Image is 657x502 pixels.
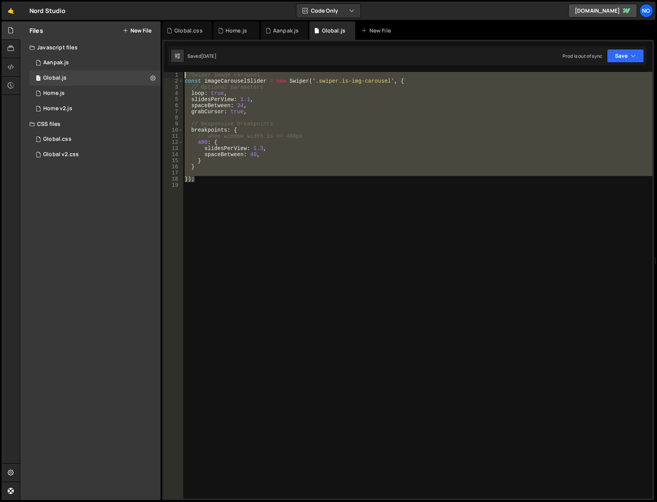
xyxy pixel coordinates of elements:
div: 13575/38682.js [29,55,161,70]
div: 13575/47380.js [29,101,161,116]
div: Global.css [43,136,72,143]
div: Javascript files [20,40,161,55]
div: 13575/39182.css [29,132,161,147]
div: 4 [164,90,183,96]
div: Home.js [43,90,65,97]
div: 18 [164,176,183,182]
div: Prod is out of sync [563,53,602,59]
div: 11 [164,133,183,139]
div: 17 [164,170,183,176]
div: Aanpak.js [43,59,69,66]
div: 19 [164,182,183,188]
div: 13 [164,145,183,152]
div: Home v2.js [43,105,72,112]
div: 14 [164,152,183,158]
div: Global v2.css [43,151,79,158]
div: Nord Studio [29,6,65,15]
div: Global.js [43,75,67,81]
div: 6 [164,103,183,109]
button: Save [607,49,644,63]
div: 7 [164,109,183,115]
div: 1 [164,72,183,78]
button: Code Only [296,4,361,18]
div: [DATE] [201,53,216,59]
a: No [639,4,653,18]
div: 8 [164,115,183,121]
div: New File [361,27,394,34]
div: 12 [164,139,183,145]
h2: Files [29,26,43,35]
div: 15 [164,158,183,164]
div: 5 [164,96,183,103]
a: 🤙 [2,2,20,20]
div: Home.js [226,27,247,34]
div: Global.css [174,27,203,34]
div: 13575/38680.js [29,70,161,86]
div: 13575/47381.css [29,147,161,162]
button: New File [123,28,151,34]
div: Saved [187,53,216,59]
div: CSS files [20,116,161,132]
div: 3 [164,84,183,90]
a: [DOMAIN_NAME] [568,4,637,18]
div: 13575/39181.js [29,86,161,101]
div: Global.js [322,27,345,34]
div: 16 [164,164,183,170]
div: 2 [164,78,183,84]
div: Aanpak.js [273,27,299,34]
div: 9 [164,121,183,127]
span: 1 [36,76,41,82]
div: 10 [164,127,183,133]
